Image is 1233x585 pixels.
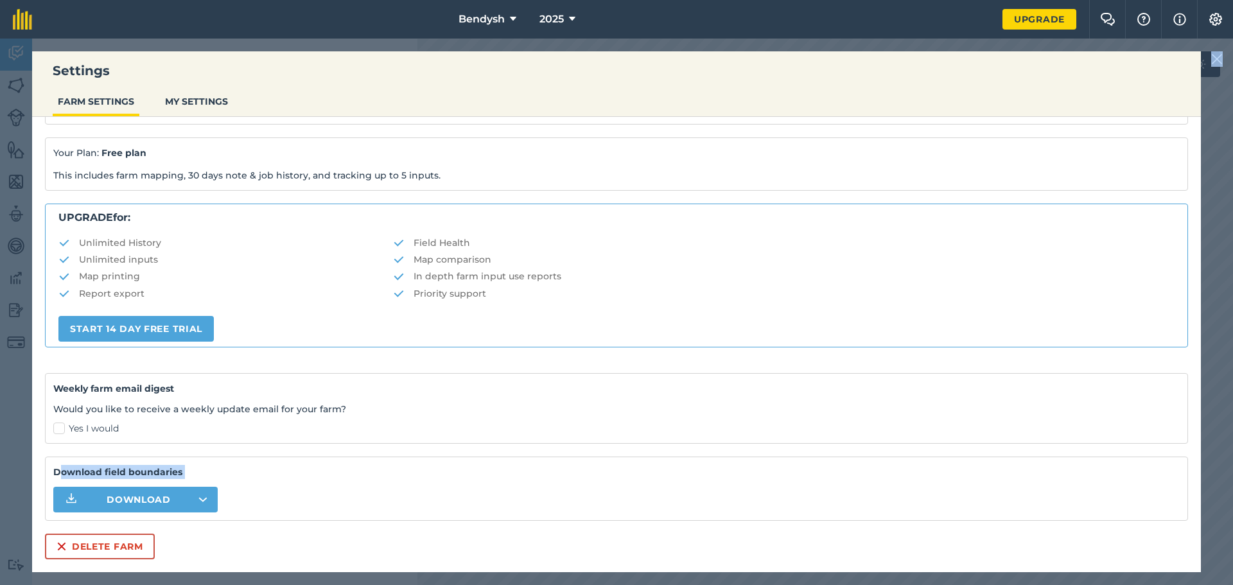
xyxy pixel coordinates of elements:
img: svg+xml;base64,PHN2ZyB4bWxucz0iaHR0cDovL3d3dy53My5vcmcvMjAwMC9zdmciIHdpZHRoPSIxNyIgaGVpZ2h0PSIxNy... [1173,12,1186,27]
li: Report export [58,286,393,301]
img: fieldmargin Logo [13,9,32,30]
li: In depth farm input use reports [393,269,1175,283]
li: Field Health [393,236,1175,250]
img: svg+xml;base64,PHN2ZyB4bWxucz0iaHR0cDovL3d3dy53My5vcmcvMjAwMC9zdmciIHdpZHRoPSIyMiIgaGVpZ2h0PSIzMC... [1211,51,1223,67]
h3: Settings [32,62,1201,80]
button: FARM SETTINGS [53,89,139,114]
strong: UPGRADE [58,211,113,223]
p: for: [58,209,1175,226]
span: Bendysh [459,12,505,27]
img: A question mark icon [1136,13,1151,26]
img: Two speech bubbles overlapping with the left bubble in the forefront [1100,13,1115,26]
a: Upgrade [1002,9,1076,30]
li: Map comparison [393,252,1175,266]
strong: Free plan [101,147,146,159]
button: MY SETTINGS [160,89,233,114]
li: Priority support [393,286,1175,301]
span: Download [107,493,171,506]
img: svg+xml;base64,PHN2ZyB4bWxucz0iaHR0cDovL3d3dy53My5vcmcvMjAwMC9zdmciIHdpZHRoPSIxNiIgaGVpZ2h0PSIyNC... [57,539,67,554]
a: START 14 DAY FREE TRIAL [58,316,214,342]
h4: Weekly farm email digest [53,381,1180,396]
img: A cog icon [1208,13,1223,26]
p: Would you like to receive a weekly update email for your farm? [53,402,1180,416]
button: Delete farm [45,534,155,559]
li: Map printing [58,269,393,283]
label: Yes I would [53,422,1180,435]
button: Download [53,487,218,512]
p: Your Plan: [53,146,1180,160]
li: Unlimited History [58,236,393,250]
strong: Download field boundaries [53,465,1180,479]
p: This includes farm mapping, 30 days note & job history, and tracking up to 5 inputs. [53,168,1180,182]
span: 2025 [539,12,564,27]
li: Unlimited inputs [58,252,393,266]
